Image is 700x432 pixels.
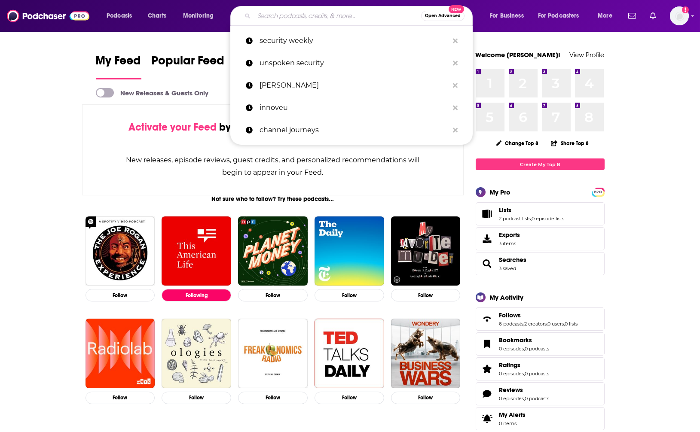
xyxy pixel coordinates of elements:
a: Reviews [499,386,550,394]
div: My Activity [490,293,524,301]
img: This American Life [162,216,231,286]
span: , [524,321,525,327]
div: My Pro [490,188,511,196]
a: 0 users [548,321,564,327]
span: Bookmarks [499,336,532,344]
button: Show profile menu [670,6,689,25]
button: open menu [177,9,225,23]
span: Follows [476,307,605,331]
button: Follow [391,392,461,404]
span: Reviews [476,382,605,405]
a: Reviews [479,388,496,400]
button: Follow [315,392,384,404]
img: TED Talks Daily [315,319,384,388]
button: Follow [238,289,308,301]
button: open menu [484,9,535,23]
span: Lists [476,202,605,225]
span: 0 items [499,420,526,426]
a: 0 episodes [499,371,524,377]
div: New releases, episode reviews, guest credits, and personalized recommendations will begin to appe... [125,154,421,179]
a: innoveu [230,97,473,119]
a: Exports [476,227,605,250]
a: Show notifications dropdown [625,9,639,23]
img: The Daily [315,216,384,286]
a: [PERSON_NAME] [230,74,473,97]
img: Ologies with Alie Ward [162,319,231,388]
span: Charts [148,10,166,22]
a: Follows [499,311,578,319]
span: , [524,346,525,352]
button: open menu [101,9,143,23]
button: Change Top 8 [491,138,544,149]
a: 0 podcasts [525,395,550,402]
button: Follow [162,392,231,404]
a: Planet Money [238,216,308,286]
span: Exports [499,231,520,239]
a: 0 episodes [499,346,524,352]
span: Searches [499,256,527,264]
a: 2 podcast lists [499,216,531,222]
div: Not sure who to follow? Try these podcasts... [82,195,464,203]
a: Ratings [479,363,496,375]
span: Bookmarks [476,332,605,356]
a: Podchaser - Follow, Share and Rate Podcasts [7,8,89,24]
span: 3 items [499,240,520,246]
a: Lists [499,206,565,214]
span: Popular Feed [152,53,225,73]
a: Freakonomics Radio [238,319,308,388]
a: PRO [593,189,603,195]
span: My Alerts [499,411,526,419]
svg: Add a profile image [682,6,689,13]
button: Follow [86,392,155,404]
img: Radiolab [86,319,155,388]
span: Monitoring [183,10,214,22]
span: , [564,321,565,327]
a: 3 saved [499,265,517,271]
a: 0 lists [565,321,578,327]
span: Follows [499,311,521,319]
span: Exports [479,233,496,245]
img: Business Wars [391,319,461,388]
a: Show notifications dropdown [646,9,660,23]
span: Open Advanced [425,14,461,18]
button: open menu [592,9,623,23]
a: My Feed [96,53,141,79]
button: Open AdvancedNew [421,11,465,21]
a: Lists [479,208,496,220]
a: 6 podcasts [499,321,524,327]
span: More [598,10,612,22]
a: 0 episodes [499,395,524,402]
span: Ratings [499,361,521,369]
a: Welcome [PERSON_NAME]! [476,51,561,59]
a: Searches [479,258,496,270]
img: User Profile [670,6,689,25]
button: Follow [391,289,461,301]
button: Share Top 8 [550,135,589,152]
a: security weekly [230,30,473,52]
span: Searches [476,252,605,275]
a: Bookmarks [479,338,496,350]
a: 2 creators [525,321,547,327]
span: New [449,5,464,13]
span: For Podcasters [538,10,579,22]
p: security weekly [260,30,449,52]
img: My Favorite Murder with Karen Kilgariff and Georgia Hardstark [391,216,461,286]
p: dustin sutton [260,74,449,97]
span: Logged in as RobinBectel [670,6,689,25]
a: The Joe Rogan Experience [86,216,155,286]
span: Activate your Feed [128,121,217,134]
span: My Alerts [479,413,496,425]
span: My Feed [96,53,141,73]
a: Popular Feed [152,53,225,79]
div: Search podcasts, credits, & more... [238,6,481,26]
span: PRO [593,189,603,195]
a: unspoken security [230,52,473,74]
button: open menu [532,9,592,23]
a: Create My Top 8 [476,158,605,170]
span: , [547,321,548,327]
